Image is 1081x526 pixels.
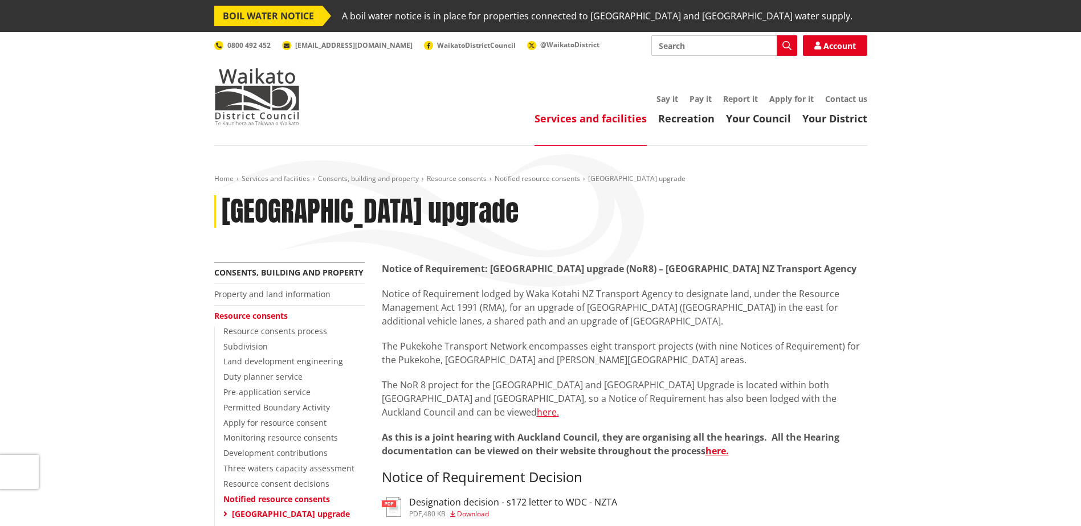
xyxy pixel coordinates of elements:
a: @WaikatoDistrict [527,40,599,50]
a: Notified resource consents [495,174,580,183]
a: Recreation [658,112,715,125]
a: Three waters capacity assessment [223,463,354,474]
a: Property and land information [214,289,331,299]
a: Resource consents [214,310,288,321]
a: Consents, building and property [214,267,364,278]
a: WaikatoDistrictCouncil [424,40,516,50]
a: here. [537,406,559,418]
a: Resource consent decisions [223,478,329,489]
a: Monitoring resource consents [223,432,338,443]
span: A boil water notice is in place for properties connected to [GEOGRAPHIC_DATA] and [GEOGRAPHIC_DAT... [342,6,852,26]
span: WaikatoDistrictCouncil [437,40,516,50]
a: Development contributions [223,447,328,458]
a: Land development engineering [223,356,343,367]
h3: Designation decision - s172 letter to WDC - NZTA [409,497,617,508]
span: Download [457,509,489,519]
a: [GEOGRAPHIC_DATA] upgrade [232,508,350,519]
a: Notified resource consents [223,494,330,504]
img: document-pdf.svg [382,497,401,517]
a: Contact us [825,93,867,104]
a: Permitted Boundary Activity [223,402,330,413]
span: BOIL WATER NOTICE [214,6,323,26]
a: Services and facilities [535,112,647,125]
strong: As this is a joint hearing with Auckland Council, they are organising all the hearings. All the H... [382,431,839,457]
a: Duty planner service [223,371,303,382]
a: Services and facilities [242,174,310,183]
a: Apply for it [769,93,814,104]
h3: Notice of Requirement Decision [382,469,867,486]
span: [EMAIL_ADDRESS][DOMAIN_NAME] [295,40,413,50]
a: Consents, building and property [318,174,419,183]
a: Pay it [690,93,712,104]
img: Waikato District Council - Te Kaunihera aa Takiwaa o Waikato [214,68,300,125]
strong: Notice of Requirement: [GEOGRAPHIC_DATA] upgrade (NoR8) – [GEOGRAPHIC_DATA] NZ Transport Agency [382,262,856,275]
span: pdf [409,509,422,519]
a: Pre-application service [223,387,311,397]
a: Home [214,174,234,183]
span: 480 KB [423,509,446,519]
h1: [GEOGRAPHIC_DATA] upgrade [222,195,519,228]
a: Apply for resource consent [223,417,327,428]
a: Subdivision [223,341,268,352]
a: here. [705,445,729,457]
span: @WaikatoDistrict [540,40,599,50]
p: Notice of Requirement lodged by Waka Kotahi NZ Transport Agency to designate land, under the Reso... [382,287,867,328]
a: Your Council [726,112,791,125]
a: Resource consents process [223,326,327,336]
p: The Pukekohe Transport Network encompasses eight transport projects (with nine Notices of Require... [382,339,867,367]
span: [GEOGRAPHIC_DATA] upgrade [588,174,686,183]
a: Account [803,35,867,56]
a: Your District [802,112,867,125]
a: Resource consents [427,174,487,183]
nav: breadcrumb [214,174,867,184]
span: 0800 492 452 [227,40,271,50]
a: Report it [723,93,758,104]
a: 0800 492 452 [214,40,271,50]
p: The NoR 8 project for the [GEOGRAPHIC_DATA] and [GEOGRAPHIC_DATA] Upgrade is located within both ... [382,378,867,419]
a: Designation decision - s172 letter to WDC - NZTA pdf,480 KB Download [382,497,617,517]
a: Say it [656,93,678,104]
div: , [409,511,617,517]
a: [EMAIL_ADDRESS][DOMAIN_NAME] [282,40,413,50]
input: Search input [651,35,797,56]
